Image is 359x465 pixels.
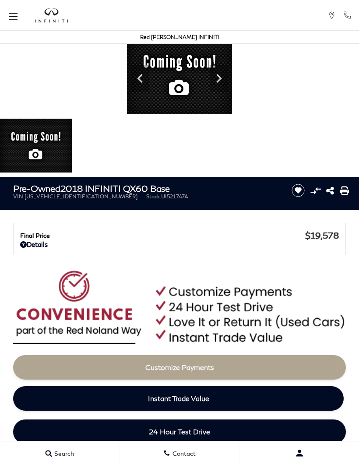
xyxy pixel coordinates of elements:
[146,193,161,200] span: Stock:
[239,442,359,464] button: user-profile-menu
[148,394,209,402] span: Instant Trade Value
[170,450,196,457] span: Contact
[13,183,60,194] strong: Pre-Owned
[13,355,346,380] a: Customize Payments
[20,230,339,240] a: Final Price $19,578
[20,232,305,239] span: Final Price
[309,184,322,197] button: Compare vehicle
[305,230,339,240] span: $19,578
[149,427,210,436] span: 24 Hour Test Drive
[127,35,232,116] img: Used 2018 Hagane Blue INFINITI Base image 1
[13,183,281,193] h1: 2018 INFINITI QX60 Base
[13,386,344,411] a: Instant Trade Value
[140,34,219,40] a: Red [PERSON_NAME] INFINITI
[25,193,137,200] span: [US_VEHICLE_IDENTIFICATION_NUMBER]
[20,240,339,248] a: Details
[289,183,308,197] button: Save vehicle
[340,185,349,196] a: Print this Pre-Owned 2018 INFINITI QX60 Base
[13,193,25,200] span: VIN:
[35,8,68,23] img: INFINITI
[13,419,346,444] a: 24 Hour Test Drive
[35,8,68,23] a: infiniti
[145,363,214,371] span: Customize Payments
[52,450,74,457] span: Search
[326,185,334,196] a: Share this Pre-Owned 2018 INFINITI QX60 Base
[161,193,188,200] span: UI521747A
